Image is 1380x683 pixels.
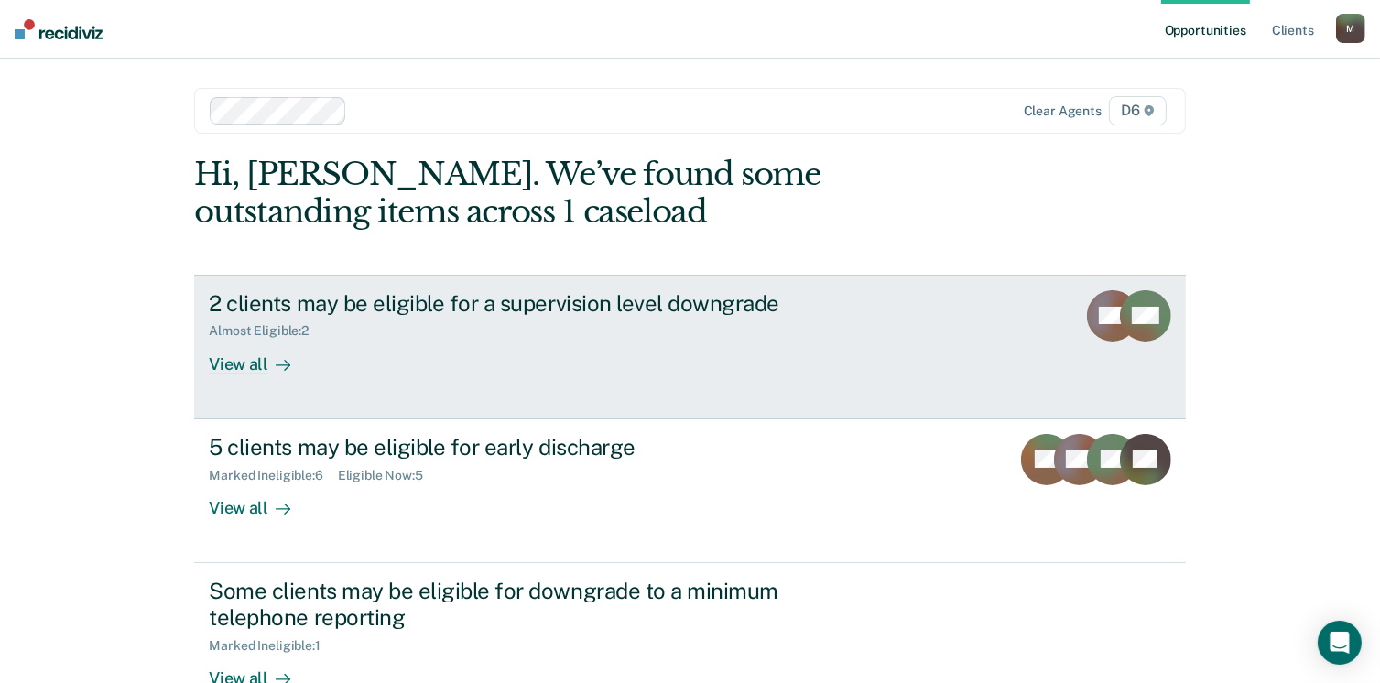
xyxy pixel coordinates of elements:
[1336,14,1365,43] button: M
[194,156,987,231] div: Hi, [PERSON_NAME]. We’ve found some outstanding items across 1 caseload
[209,468,337,483] div: Marked Ineligible : 6
[209,638,334,654] div: Marked Ineligible : 1
[338,468,438,483] div: Eligible Now : 5
[1318,621,1362,665] div: Open Intercom Messenger
[1109,96,1167,125] span: D6
[15,19,103,39] img: Recidiviz
[194,275,1185,419] a: 2 clients may be eligible for a supervision level downgradeAlmost Eligible:2View all
[209,578,852,631] div: Some clients may be eligible for downgrade to a minimum telephone reporting
[209,339,311,374] div: View all
[209,434,852,461] div: 5 clients may be eligible for early discharge
[209,323,323,339] div: Almost Eligible : 2
[209,482,311,518] div: View all
[209,290,852,317] div: 2 clients may be eligible for a supervision level downgrade
[194,419,1185,563] a: 5 clients may be eligible for early dischargeMarked Ineligible:6Eligible Now:5View all
[1024,103,1102,119] div: Clear agents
